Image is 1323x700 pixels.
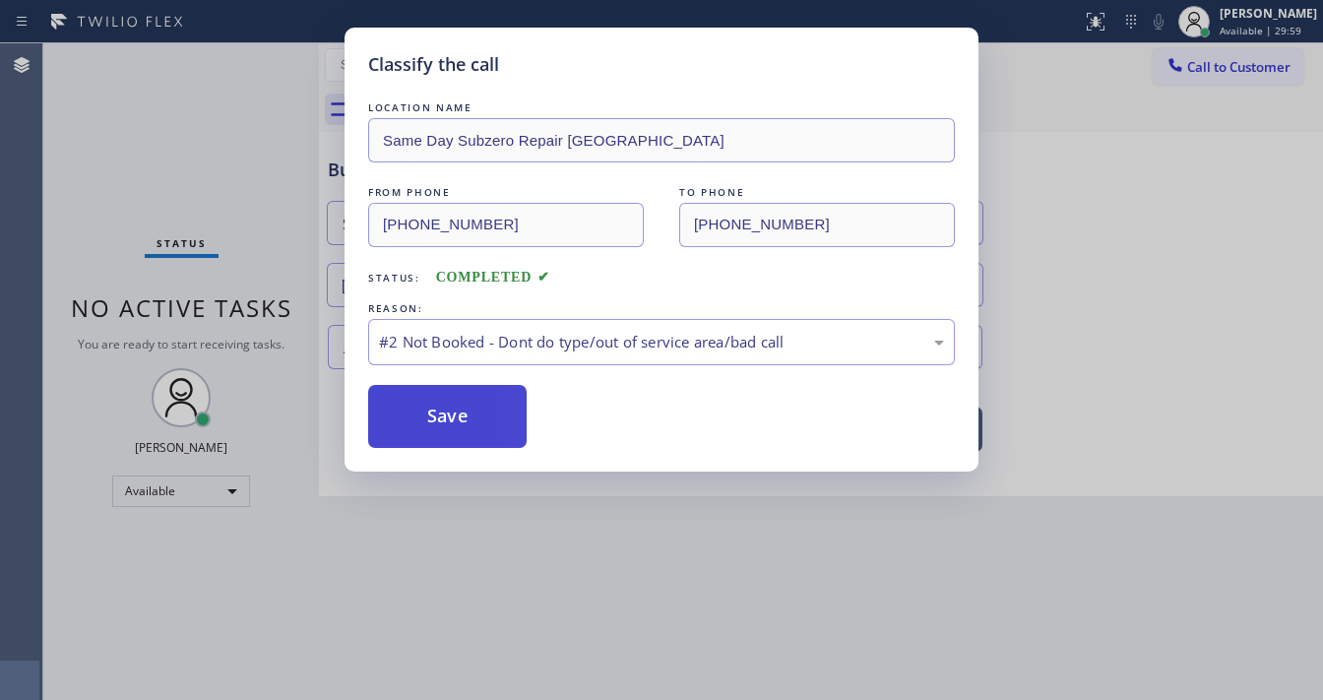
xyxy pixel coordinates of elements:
input: From phone [368,203,644,247]
input: To phone [679,203,955,247]
span: COMPLETED [436,270,550,285]
div: #2 Not Booked - Dont do type/out of service area/bad call [379,331,944,353]
div: TO PHONE [679,182,955,203]
span: Status: [368,271,420,285]
div: FROM PHONE [368,182,644,203]
div: LOCATION NAME [368,97,955,118]
h5: Classify the call [368,51,499,78]
div: REASON: [368,298,955,319]
button: Save [368,385,527,448]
